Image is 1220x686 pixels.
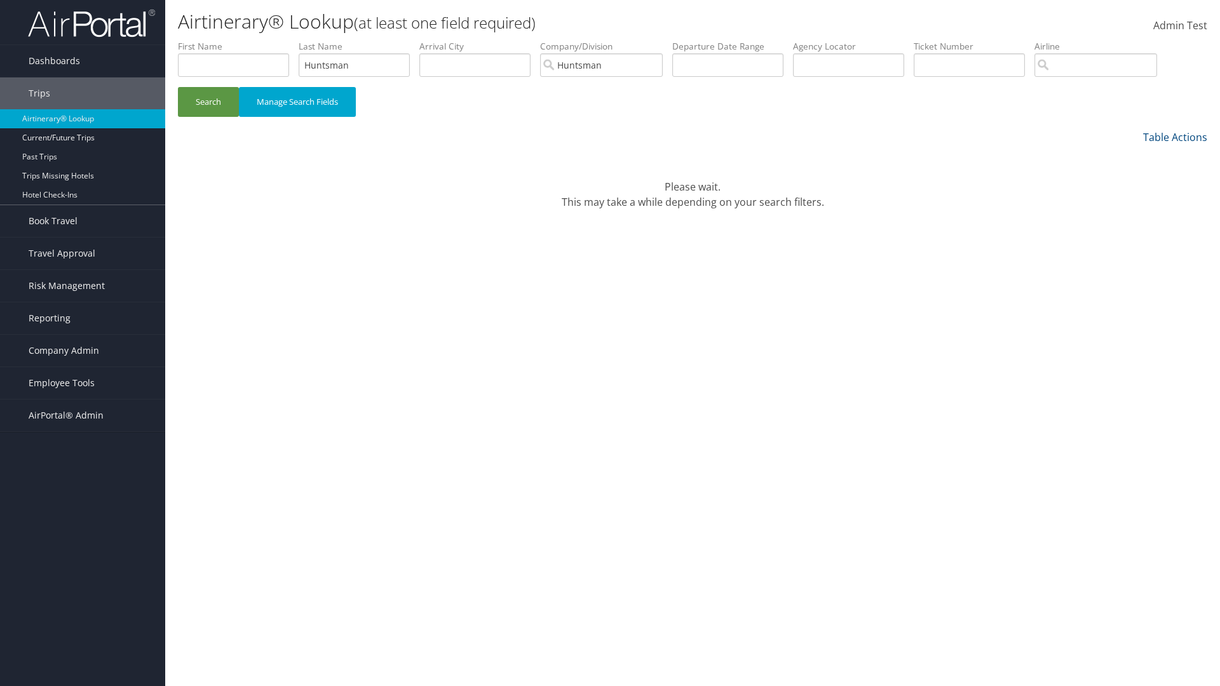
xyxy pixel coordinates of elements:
label: Departure Date Range [672,40,793,53]
a: Table Actions [1143,130,1207,144]
button: Search [178,87,239,117]
label: Ticket Number [914,40,1034,53]
small: (at least one field required) [354,12,536,33]
span: AirPortal® Admin [29,400,104,431]
label: Agency Locator [793,40,914,53]
h1: Airtinerary® Lookup [178,8,864,35]
label: Airline [1034,40,1167,53]
label: Last Name [299,40,419,53]
span: Admin Test [1153,18,1207,32]
span: Book Travel [29,205,78,237]
label: Arrival City [419,40,540,53]
span: Dashboards [29,45,80,77]
span: Travel Approval [29,238,95,269]
span: Employee Tools [29,367,95,399]
span: Company Admin [29,335,99,367]
span: Reporting [29,302,71,334]
button: Manage Search Fields [239,87,356,117]
a: Admin Test [1153,6,1207,46]
span: Trips [29,77,50,109]
label: Company/Division [540,40,672,53]
img: airportal-logo.png [28,8,155,38]
label: First Name [178,40,299,53]
span: Risk Management [29,270,105,302]
div: Please wait. This may take a while depending on your search filters. [178,164,1207,210]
